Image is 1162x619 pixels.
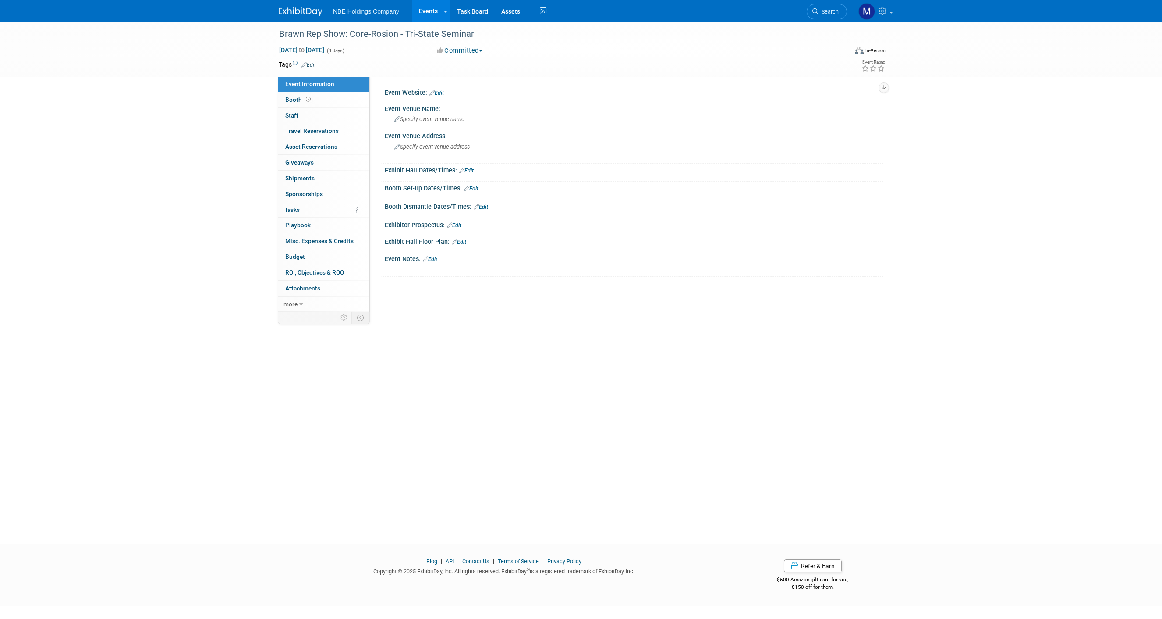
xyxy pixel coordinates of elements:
span: Shipments [285,175,315,182]
a: Refer & Earn [784,559,842,572]
span: | [540,558,546,565]
span: Travel Reservations [285,127,339,134]
a: Contact Us [462,558,489,565]
span: Booth not reserved yet [304,96,312,103]
span: Specify event venue address [394,143,470,150]
span: Event Information [285,80,334,87]
span: NBE Holdings Company [333,8,399,15]
a: Blog [426,558,437,565]
span: ROI, Objectives & ROO [285,269,344,276]
span: | [439,558,444,565]
span: Misc. Expenses & Credits [285,237,354,244]
div: Event Notes: [385,252,883,264]
a: Giveaways [278,155,369,170]
a: Edit [447,222,461,229]
a: Edit [301,62,316,68]
a: Edit [452,239,466,245]
a: Misc. Expenses & Credits [278,233,369,249]
div: Event Venue Name: [385,102,883,113]
span: Sponsorships [285,190,323,197]
div: Event Website: [385,86,883,97]
span: [DATE] [DATE] [279,46,325,54]
a: Edit [459,168,474,174]
span: Staff [285,112,298,119]
a: Playbook [278,218,369,233]
a: Booth [278,92,369,107]
a: Edit [474,204,488,210]
span: Booth [285,96,312,103]
span: Tasks [284,206,300,213]
a: Event Information [278,76,369,92]
div: Brawn Rep Show: Core-Rosion - Tri-State Seminar [276,26,834,42]
span: Specify event venue name [394,116,464,122]
div: Exhibitor Prospectus: [385,218,883,230]
button: Committed [434,46,486,55]
span: more [283,301,298,308]
td: Personalize Event Tab Strip [337,312,352,323]
sup: ® [527,567,530,572]
a: Shipments [278,171,369,186]
td: Toggle Event Tabs [352,312,370,323]
a: Attachments [278,281,369,296]
a: Travel Reservations [278,123,369,139]
a: Search [807,4,847,19]
a: Edit [423,256,437,262]
a: Asset Reservations [278,139,369,154]
span: | [491,558,496,565]
a: Privacy Policy [547,558,581,565]
a: API [446,558,454,565]
span: to [298,47,306,54]
span: | [455,558,461,565]
div: Exhibit Hall Floor Plan: [385,235,883,247]
span: Playbook [285,222,311,229]
span: Search [818,8,839,15]
a: more [278,297,369,312]
td: Tags [279,60,316,69]
a: Edit [429,90,444,96]
div: Event Format [795,46,886,59]
div: In-Person [865,47,886,54]
span: Asset Reservations [285,143,337,150]
div: Copyright © 2025 ExhibitDay, Inc. All rights reserved. ExhibitDay is a registered trademark of Ex... [279,565,729,576]
span: (4 days) [326,48,344,54]
a: Budget [278,249,369,265]
a: Tasks [278,202,369,218]
img: ExhibitDay [279,7,322,16]
div: $150 off for them. [742,583,884,591]
div: Booth Dismantle Dates/Times: [385,200,883,211]
div: Exhibit Hall Dates/Times: [385,164,883,175]
span: Budget [285,253,305,260]
a: Sponsorships [278,186,369,202]
div: $500 Amazon gift card for you, [742,570,884,590]
div: Event Rating [861,60,885,64]
a: Staff [278,108,369,123]
span: Attachments [285,285,320,292]
a: Edit [464,186,478,192]
a: ROI, Objectives & ROO [278,265,369,280]
div: Event Venue Address: [385,129,883,140]
a: Terms of Service [498,558,539,565]
img: Format-Inperson.png [855,47,864,54]
img: Morgan Goddard [858,3,875,20]
div: Booth Set-up Dates/Times: [385,182,883,193]
span: Giveaways [285,159,314,166]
